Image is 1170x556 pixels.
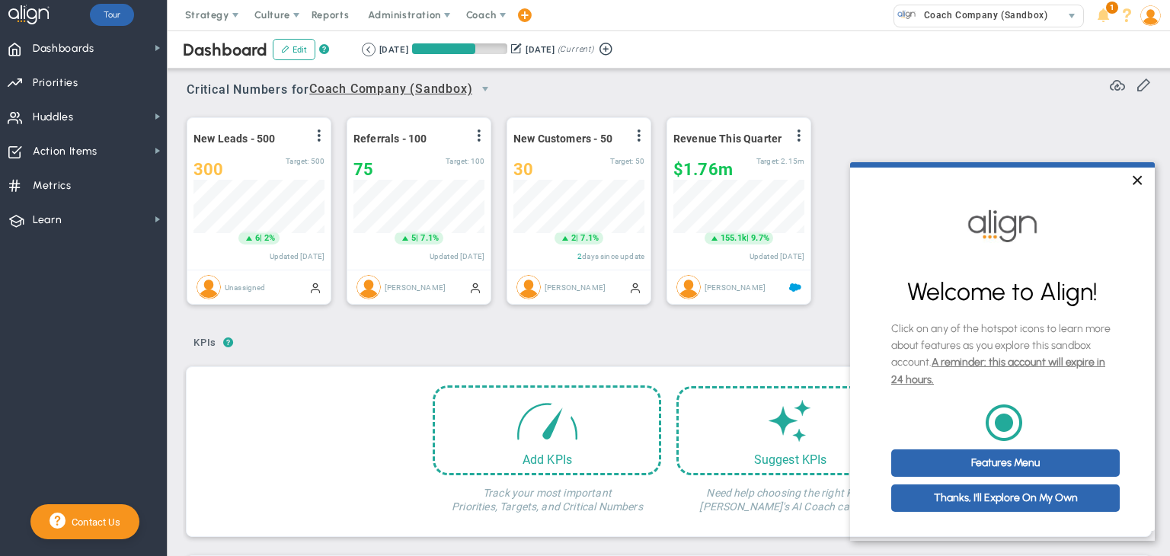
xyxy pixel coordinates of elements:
[264,233,275,243] span: 2%
[187,331,223,357] button: KPIs
[260,233,262,243] span: |
[1106,2,1118,14] span: 1
[676,275,701,299] img: Tom Johnson
[309,80,472,99] span: Coach Company (Sandbox)
[183,40,267,60] span: Dashboard
[746,233,749,243] span: |
[187,76,502,104] span: Critical Numbers for
[416,233,418,243] span: |
[472,76,498,102] span: select
[41,158,264,227] p: Click on any of the hotspot icons to learn more about features as you explore this sandbox account.
[412,43,507,54] div: Period Progress: 66% Day 60 of 90 with 30 remaining.
[270,252,324,260] span: Updated [DATE]
[420,233,439,243] span: 7.1%
[286,157,308,165] span: Target:
[435,452,659,467] div: Add KPIs
[197,275,221,299] img: Unassigned
[679,452,903,467] div: Suggest KPIs
[513,160,533,179] span: 30
[41,114,264,146] h1: Welcome to Align!
[576,233,578,243] span: |
[469,281,481,293] span: Manually Updated
[580,233,599,243] span: 7.1%
[379,43,408,56] div: [DATE]
[676,475,905,513] h4: Need help choosing the right KPIs? [PERSON_NAME]'s AI Coach can help.
[629,281,641,293] span: Manually Updated
[751,233,769,243] span: 9.7%
[516,275,541,299] img: Miguel Cabrera
[446,157,468,165] span: Target:
[41,287,270,315] a: Features Menu
[353,160,373,179] span: 75
[1110,75,1125,91] span: Refresh Data
[430,252,484,260] span: Updated [DATE]
[273,39,315,60] button: Edit
[545,283,606,291] span: [PERSON_NAME]
[1061,5,1083,27] span: select
[368,9,440,21] span: Administration
[187,331,223,355] span: KPIs
[41,193,255,223] u: A reminder: this account will expire in 24 hours.
[750,252,804,260] span: Updated [DATE]
[185,9,229,21] span: Strategy
[571,232,576,244] span: 2
[466,9,497,21] span: Coach
[41,322,270,350] a: Thanks, I'll Explore On My Own
[635,157,644,165] span: 50
[781,157,804,165] span: 2,154,350
[311,157,324,165] span: 500
[756,157,779,165] span: Target:
[273,5,300,33] a: Close modal
[193,133,275,145] span: New Leads - 500
[916,5,1047,25] span: Coach Company (Sandbox)
[705,283,766,291] span: [PERSON_NAME]
[1140,5,1161,26] img: 209888.Person.photo
[33,204,62,236] span: Learn
[353,133,427,145] span: Referrals - 100
[526,43,555,56] div: [DATE]
[193,160,223,179] span: 300
[610,157,633,165] span: Target:
[789,281,801,293] span: Salesforce Enabled<br ></span>Sandbox: Quarterly Revenue
[33,170,72,202] span: Metrics
[582,252,644,260] span: days since update
[33,101,74,133] span: Huddles
[309,281,321,293] span: Manually Updated
[897,5,916,24] img: 33594.Company.photo
[66,516,120,528] span: Contact Us
[558,43,594,56] span: (Current)
[513,133,612,145] span: New Customers - 50
[433,475,661,513] h4: Track your most important Priorities, Targets, and Critical Numbers
[673,133,782,145] span: Revenue This Quarter
[577,252,582,260] span: 2
[254,9,290,21] span: Culture
[33,136,97,168] span: Action Items
[673,160,733,179] span: $1,758,367
[471,157,484,165] span: 100
[33,67,78,99] span: Priorities
[411,232,416,244] span: 5
[721,232,746,244] span: 155.1k
[33,33,94,65] span: Dashboards
[255,232,260,244] span: 6
[225,283,266,291] span: Unassigned
[385,283,446,291] span: [PERSON_NAME]
[1136,76,1151,91] span: Edit or Add Critical Numbers
[356,275,381,299] img: Katie Williams
[362,43,376,56] button: Go to previous period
